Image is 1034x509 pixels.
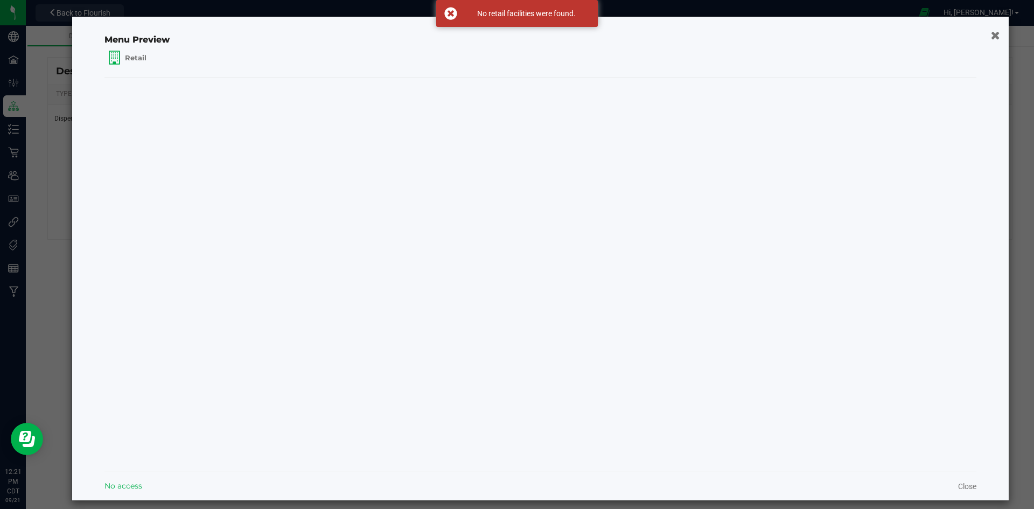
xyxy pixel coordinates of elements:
span: Menu Preview [104,34,170,46]
span: No access [104,480,142,492]
div: No retail facilities were found. [463,8,590,19]
span: Retail [125,53,146,63]
iframe: Resource center [11,423,43,455]
a: Close [958,481,976,492]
